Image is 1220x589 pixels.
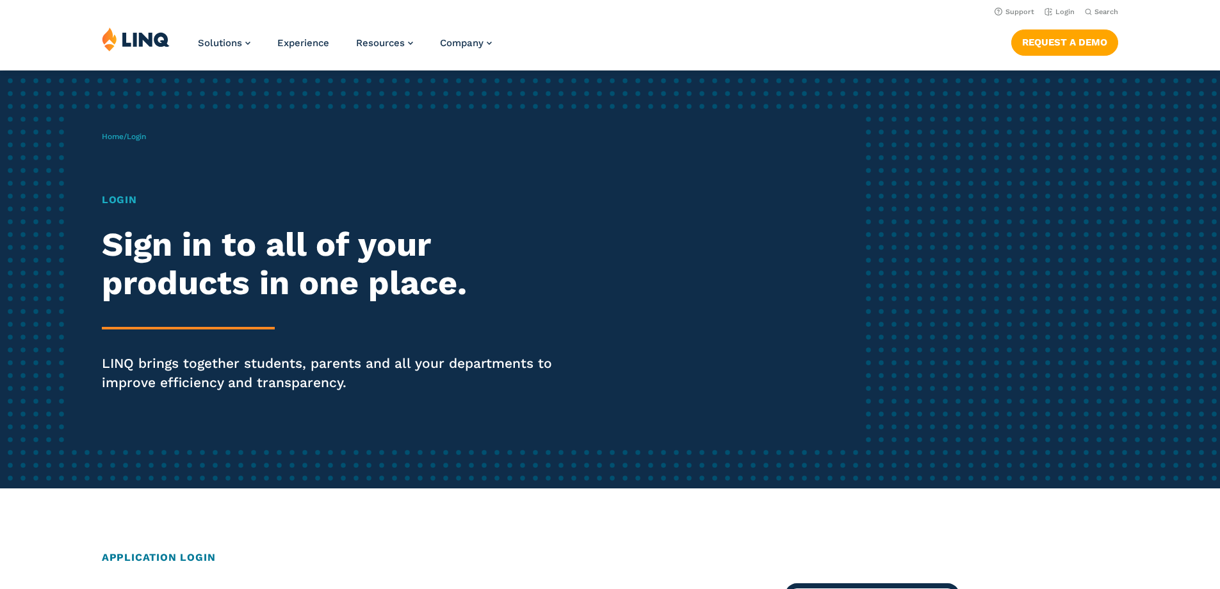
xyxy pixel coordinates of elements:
[198,37,250,49] a: Solutions
[102,550,1118,565] h2: Application Login
[127,132,146,141] span: Login
[102,192,572,208] h1: Login
[1011,27,1118,55] nav: Button Navigation
[102,27,170,51] img: LINQ | K‑12 Software
[198,37,242,49] span: Solutions
[102,354,572,392] p: LINQ brings together students, parents and all your departments to improve efficiency and transpa...
[1011,29,1118,55] a: Request a Demo
[1045,8,1075,16] a: Login
[102,132,146,141] span: /
[356,37,405,49] span: Resources
[102,226,572,303] h2: Sign in to all of your products in one place.
[102,132,124,141] a: Home
[277,37,329,49] a: Experience
[440,37,492,49] a: Company
[198,27,492,69] nav: Primary Navigation
[440,37,484,49] span: Company
[356,37,413,49] a: Resources
[995,8,1034,16] a: Support
[1085,7,1118,17] button: Open Search Bar
[1094,8,1118,16] span: Search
